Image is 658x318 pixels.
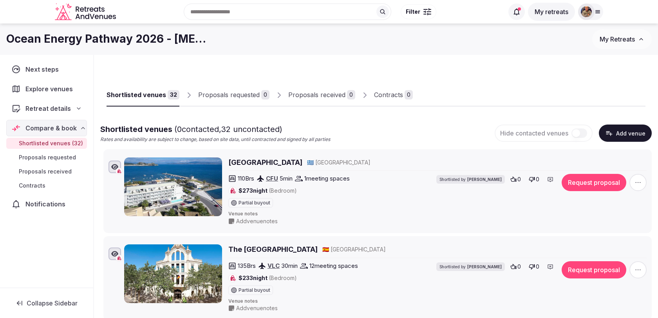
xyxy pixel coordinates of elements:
button: Collapse Sidebar [6,295,87,312]
span: Next steps [25,65,62,74]
a: CFU [266,175,278,182]
a: Proposals received0 [288,84,355,107]
img: julen [581,6,592,17]
span: 5 min [280,174,293,182]
span: [PERSON_NAME] [467,177,502,182]
button: 0 [508,174,523,185]
a: Next steps [6,61,87,78]
span: 0 [517,263,521,271]
div: Shortlisted by [436,175,505,184]
span: Add venue notes [236,217,278,225]
span: (Bedroom) [269,187,297,194]
span: Partial buyout [239,201,270,205]
span: Retreat details [25,104,71,113]
span: 0 [517,175,521,183]
span: Partial buyout [239,288,270,293]
p: Rates and availability are subject to change, based on site data, until contracted and signed by ... [100,136,330,143]
button: My Retreats [592,29,652,49]
a: Notifications [6,196,87,212]
button: Request proposal [562,174,626,191]
div: Shortlisted by [436,262,505,271]
span: Hide contacted venues [500,129,568,137]
a: Contracts [6,180,87,191]
span: 110 Brs [238,174,254,182]
span: Notifications [25,199,69,209]
div: Contracts [374,90,403,99]
span: Filter [406,8,420,16]
div: Proposals received [288,90,345,99]
a: Explore venues [6,81,87,97]
span: 12 meeting spaces [309,262,358,270]
a: [GEOGRAPHIC_DATA] [228,157,302,167]
button: Add venue [599,125,652,142]
span: 1 meeting spaces [304,174,350,182]
span: Compare & book [25,123,77,133]
span: Shortlisted venues [100,125,282,134]
button: Filter [401,4,436,19]
span: 🇪🇸 [322,246,329,253]
div: 0 [347,90,355,99]
div: Proposals requested [198,90,260,99]
span: [GEOGRAPHIC_DATA] [315,159,371,166]
span: [GEOGRAPHIC_DATA] [331,246,386,253]
svg: Retreats and Venues company logo [55,3,117,21]
span: Shortlisted venues (32) [19,139,83,147]
img: Mon Repos Palace [124,157,222,216]
a: VLC [268,262,280,269]
button: 🇬🇷 [307,159,314,166]
span: 0 [536,175,539,183]
div: 0 [261,90,269,99]
div: 32 [168,90,179,99]
a: My retreats [528,8,575,16]
span: Venue notes [228,298,647,305]
span: Proposals received [19,168,72,175]
span: Collapse Sidebar [27,299,78,307]
span: $273 night [239,187,297,195]
span: Add venue notes [236,304,278,312]
div: Shortlisted venues [107,90,166,99]
button: Request proposal [562,261,626,278]
a: Shortlisted venues (32) [6,138,87,149]
a: Contracts0 [374,84,413,107]
img: The Westin Valencia [124,244,222,303]
button: 🇪🇸 [322,246,329,253]
button: 0 [508,261,523,272]
span: [PERSON_NAME] [467,264,502,269]
a: Shortlisted venues32 [107,84,179,107]
a: The [GEOGRAPHIC_DATA] [228,244,318,254]
button: 0 [526,174,542,185]
a: Visit the homepage [55,3,117,21]
a: Proposals received [6,166,87,177]
span: My Retreats [600,35,635,43]
button: My retreats [528,3,575,21]
span: Proposals requested [19,154,76,161]
div: 0 [405,90,413,99]
span: (Bedroom) [269,275,297,281]
a: Proposals requested [6,152,87,163]
span: 135 Brs [238,262,256,270]
span: ( 0 contacted, 32 uncontacted) [174,125,282,134]
span: Explore venues [25,84,76,94]
span: 0 [536,263,539,271]
span: 30 min [281,262,298,270]
span: $233 night [239,274,297,282]
a: Proposals requested0 [198,84,269,107]
button: 0 [526,261,542,272]
span: Contracts [19,182,45,190]
h1: Ocean Energy Pathway 2026 - [MEDICAL_DATA] [6,31,207,47]
span: Venue notes [228,211,647,217]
